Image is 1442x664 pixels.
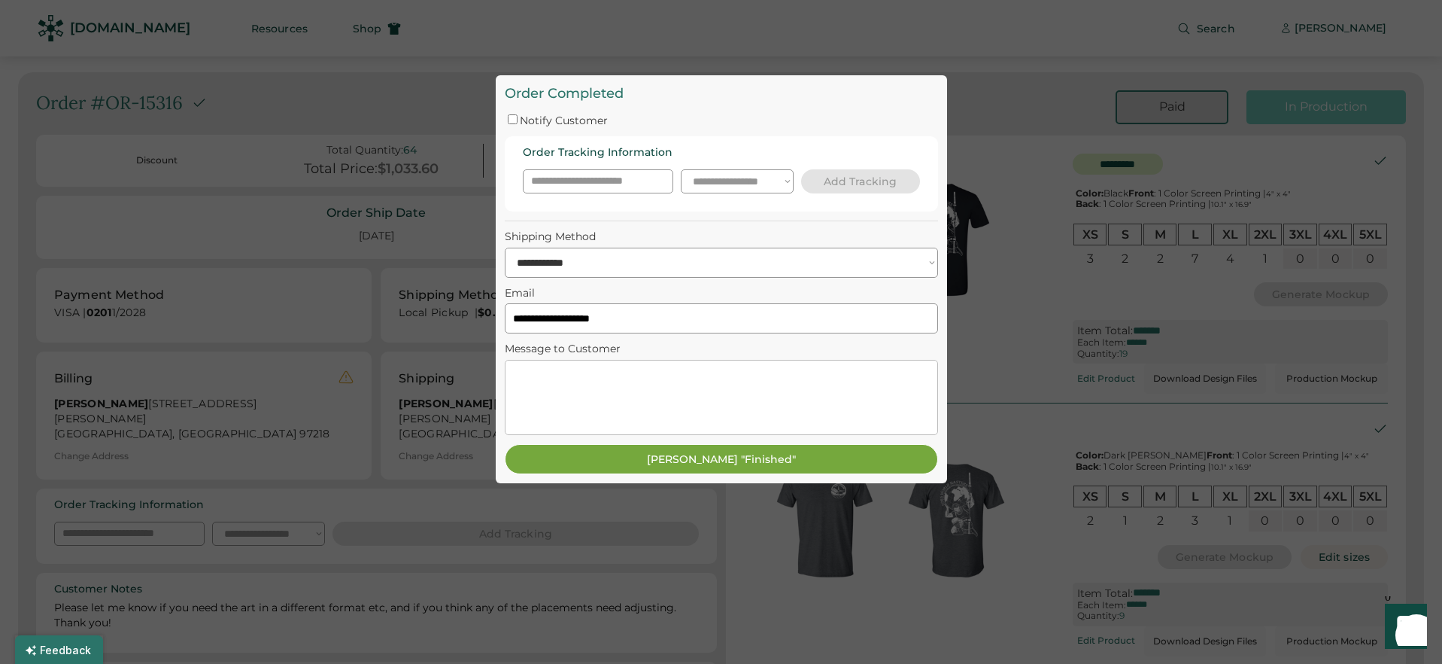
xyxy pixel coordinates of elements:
[505,444,938,474] button: [PERSON_NAME] "Finished"
[505,230,938,243] div: Shipping Method
[520,114,608,127] label: Notify Customer
[1371,596,1435,661] iframe: Front Chat
[505,84,938,103] div: Order Completed
[801,169,920,193] button: Add Tracking
[505,287,938,300] div: Email
[505,343,938,355] div: Message to Customer
[523,145,672,160] div: Order Tracking Information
